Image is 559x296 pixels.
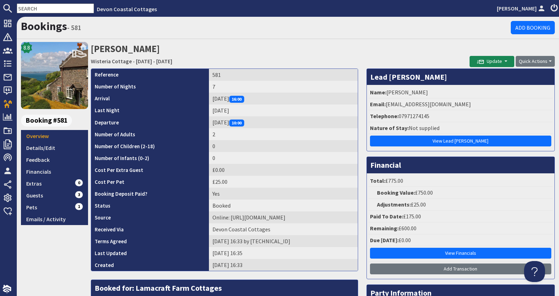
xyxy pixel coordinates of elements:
[21,115,72,127] span: Booking #581
[370,124,409,131] strong: Nature of Stay:
[97,6,157,13] a: Devon Coastal Cottages
[369,87,553,99] li: [PERSON_NAME]
[209,104,358,116] td: [DATE]
[91,42,470,67] h2: [PERSON_NAME]
[21,115,85,127] a: Booking #581
[370,101,386,108] strong: Email:
[370,177,385,184] strong: Total:
[91,211,209,223] th: Source
[91,93,209,104] th: Arrival
[91,58,132,65] a: Wisteria Cottage
[369,223,553,234] li: £600.00
[369,175,553,187] li: £775.00
[91,104,209,116] th: Last Night
[516,56,555,67] button: Quick Actions
[209,93,358,104] td: [DATE]
[367,157,554,173] h3: Financial
[91,280,358,296] h3: Booked for: Lamacraft Farm Cottages
[91,164,209,176] th: Cost Per Extra Guest
[209,223,358,235] td: Devon Coastal Cottages
[370,89,386,96] strong: Name:
[23,43,30,52] span: 8.8
[133,58,135,65] span: -
[91,152,209,164] th: Number of Infants (0-2)
[477,58,502,64] span: Update
[209,128,358,140] td: 2
[367,69,554,85] h3: Lead [PERSON_NAME]
[370,213,403,220] strong: Paid To Date:
[21,178,88,189] a: Extras0
[91,140,209,152] th: Number of Children (2-18)
[369,234,553,246] li: £0.00
[370,248,551,259] a: View Financials
[91,69,209,81] th: Reference
[91,200,209,211] th: Status
[21,42,88,109] a: Wisteria Cottage's icon8.8
[91,116,209,128] th: Departure
[21,213,88,225] a: Emails / Activity
[229,120,245,127] span: 10:00
[370,113,399,120] strong: Telephone:
[91,176,209,188] th: Cost Per Pet
[209,259,358,271] td: [DATE] 16:33
[209,152,358,164] td: 0
[91,259,209,271] th: Created
[209,164,358,176] td: £0.00
[21,154,88,166] a: Feedback
[21,166,88,178] a: Financials
[377,201,411,208] strong: Adjustments:
[136,58,172,65] a: [DATE] - [DATE]
[3,285,11,293] img: staytech_i_w-64f4e8e9ee0a9c174fd5317b4b171b261742d2d393467e5bdba4413f4f884c10.svg
[209,211,358,223] td: Online: https://www.google.com/
[369,211,553,223] li: £175.00
[511,21,555,34] a: Add Booking
[369,199,553,211] li: £25.00
[209,247,358,259] td: [DATE] 16:35
[209,200,358,211] td: Booked
[229,96,245,103] span: 16:00
[370,136,551,146] a: View Lead [PERSON_NAME]
[377,189,415,196] strong: Booking Value:
[91,128,209,140] th: Number of Adults
[75,191,83,198] span: 3
[369,187,553,199] li: £750.00
[370,263,551,274] a: Add Transaction
[209,81,358,93] td: 7
[470,56,514,67] button: Update
[91,188,209,200] th: Booking Deposit Paid?
[524,261,545,282] iframe: Toggle Customer Support
[370,237,399,244] strong: Due [DATE]:
[369,99,553,110] li: [EMAIL_ADDRESS][DOMAIN_NAME]
[21,130,88,142] a: Overview
[91,247,209,259] th: Last Updated
[369,122,553,134] li: Not supplied
[17,3,94,13] input: SEARCH
[91,81,209,93] th: Number of Nights
[369,110,553,122] li: 07971274145
[91,235,209,247] th: Terms Agreed
[209,69,358,81] td: 581
[21,142,88,154] a: Details/Edit
[21,189,88,201] a: Guests3
[497,4,546,13] a: [PERSON_NAME]
[209,140,358,152] td: 0
[209,176,358,188] td: £25.00
[75,203,83,210] span: 1
[75,179,83,186] span: 0
[209,116,358,128] td: [DATE]
[21,42,88,109] img: Wisteria Cottage's icon
[91,223,209,235] th: Received Via
[370,225,399,232] strong: Remaining:
[209,188,358,200] td: Yes
[21,19,67,33] a: Bookings
[209,235,358,247] td: [DATE] 16:33 by [TECHNICAL_ID]
[67,23,81,32] small: - 581
[21,201,88,213] a: Pets1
